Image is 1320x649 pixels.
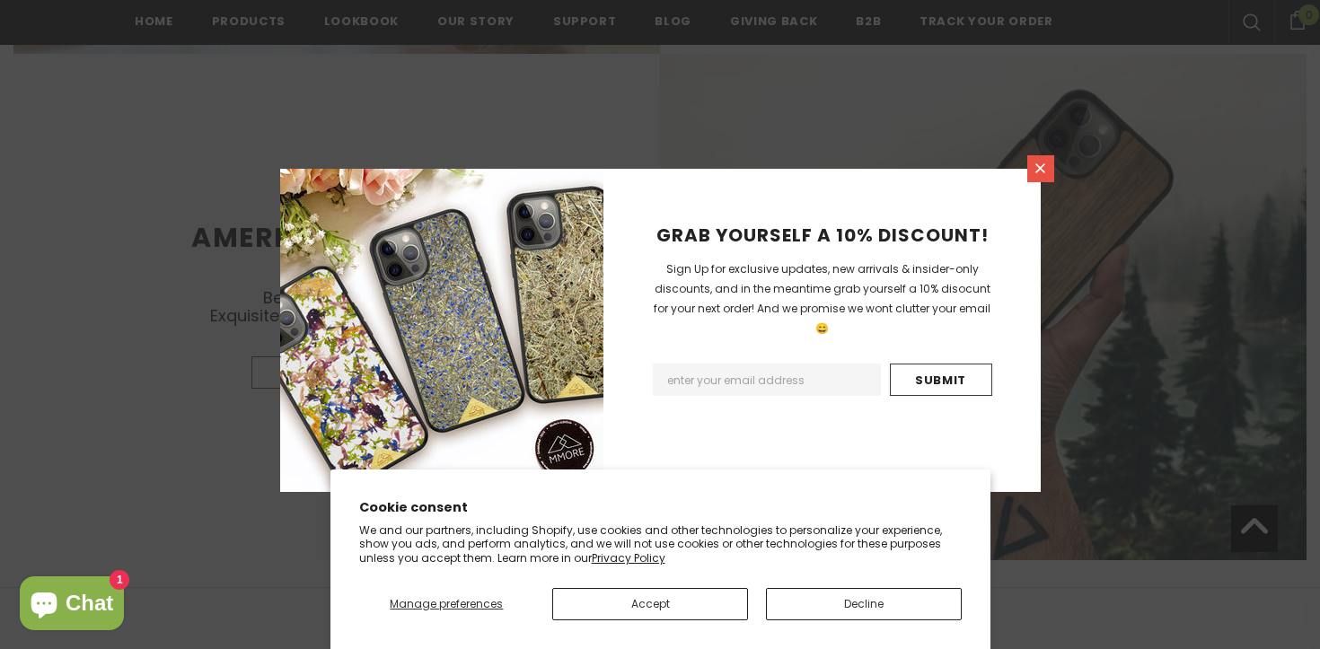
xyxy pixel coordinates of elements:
[890,364,992,396] input: Submit
[656,223,989,248] span: GRAB YOURSELF A 10% DISCOUNT!
[390,596,503,611] span: Manage preferences
[359,498,962,517] h2: Cookie consent
[592,550,665,566] a: Privacy Policy
[653,364,881,396] input: Email Address
[14,576,129,635] inbox-online-store-chat: Shopify online store chat
[654,261,990,336] span: Sign Up for exclusive updates, new arrivals & insider-only discounts, and in the meantime grab yo...
[552,588,748,620] button: Accept
[1027,155,1054,182] a: Close
[359,523,962,566] p: We and our partners, including Shopify, use cookies and other technologies to personalize your ex...
[766,588,962,620] button: Decline
[359,588,535,620] button: Manage preferences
